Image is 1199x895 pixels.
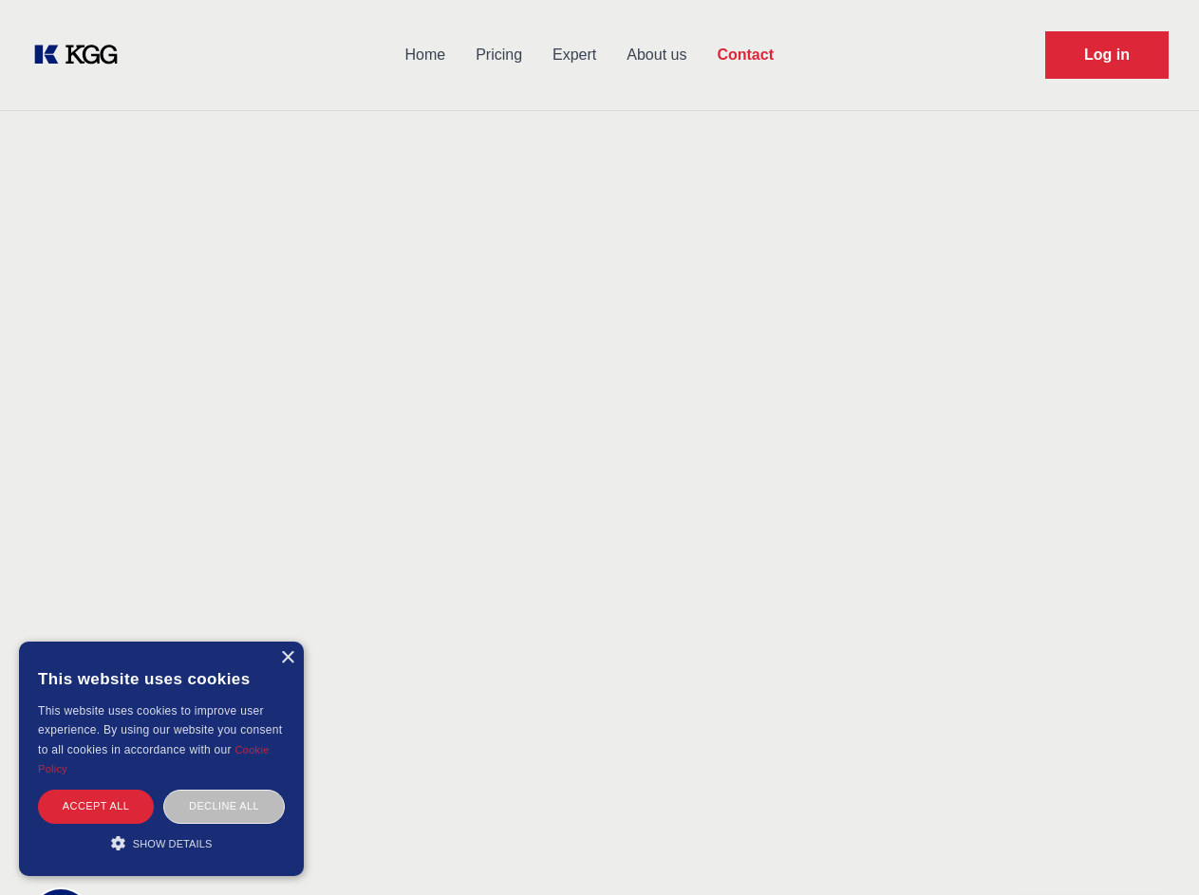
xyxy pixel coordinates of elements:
a: Home [389,30,460,80]
div: This website uses cookies [38,656,285,701]
span: This website uses cookies to improve user experience. By using our website you consent to all coo... [38,704,282,756]
a: Cookie Policy [38,744,270,774]
div: Decline all [163,790,285,823]
a: Request Demo [1045,31,1169,79]
a: Contact [702,30,789,80]
div: Close [280,651,294,665]
a: Pricing [460,30,537,80]
span: Show details [133,838,213,849]
div: Accept all [38,790,154,823]
a: KOL Knowledge Platform: Talk to Key External Experts (KEE) [30,40,133,70]
a: About us [611,30,702,80]
iframe: Chat Widget [1104,804,1199,895]
a: Expert [537,30,611,80]
div: Show details [38,833,285,852]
